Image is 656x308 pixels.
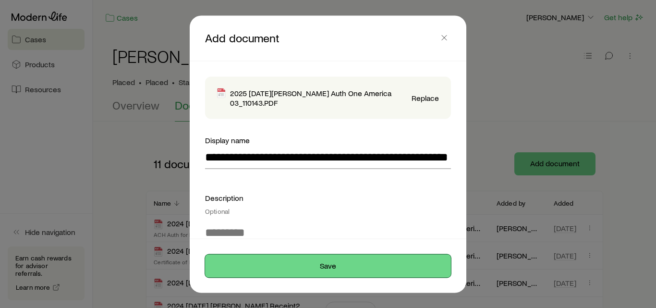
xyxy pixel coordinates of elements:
[411,93,439,102] button: Replace
[205,31,437,45] p: Add document
[205,192,451,215] div: Description
[205,254,451,277] button: Save
[205,207,451,215] div: Optional
[205,134,451,146] div: Display name
[230,88,411,107] p: 2025 [DATE][PERSON_NAME] Auth One America 03_110143.PDF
